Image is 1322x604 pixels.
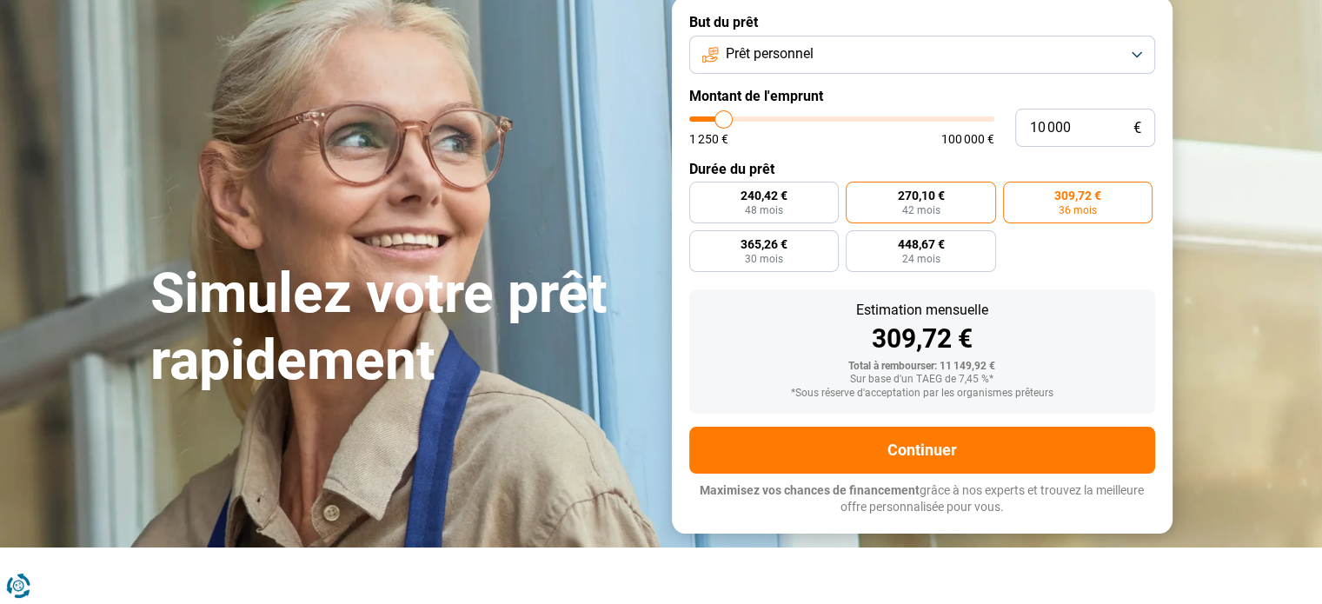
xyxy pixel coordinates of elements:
[901,205,940,216] span: 42 mois
[700,483,920,497] span: Maximisez vos chances de financement
[901,254,940,264] span: 24 mois
[1059,205,1097,216] span: 36 mois
[941,133,994,145] span: 100 000 €
[689,161,1155,177] label: Durée du prêt
[726,44,814,63] span: Prêt personnel
[689,482,1155,516] p: grâce à nos experts et trouvez la meilleure offre personnalisée pour vous.
[897,189,944,202] span: 270,10 €
[745,254,783,264] span: 30 mois
[703,374,1141,386] div: Sur base d'un TAEG de 7,45 %*
[150,261,651,395] h1: Simulez votre prêt rapidement
[703,388,1141,400] div: *Sous réserve d'acceptation par les organismes prêteurs
[1054,189,1101,202] span: 309,72 €
[689,427,1155,474] button: Continuer
[689,36,1155,74] button: Prêt personnel
[703,303,1141,317] div: Estimation mensuelle
[689,133,728,145] span: 1 250 €
[689,14,1155,30] label: But du prêt
[703,361,1141,373] div: Total à rembourser: 11 149,92 €
[745,205,783,216] span: 48 mois
[741,189,787,202] span: 240,42 €
[703,326,1141,352] div: 309,72 €
[897,238,944,250] span: 448,67 €
[741,238,787,250] span: 365,26 €
[689,88,1155,104] label: Montant de l'emprunt
[1133,121,1141,136] span: €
